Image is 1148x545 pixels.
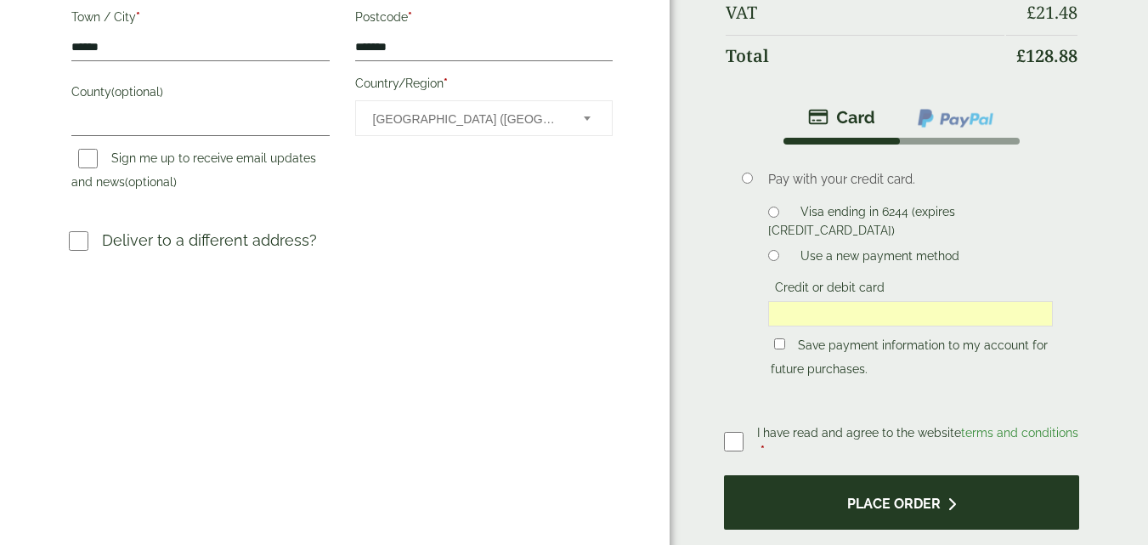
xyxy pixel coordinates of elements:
[794,249,966,268] label: Use a new payment method
[102,229,317,252] p: Deliver to a different address?
[1016,44,1026,67] span: £
[724,475,1079,531] button: Place order
[355,100,614,136] span: Country/Region
[761,444,765,457] abbr: required
[773,306,1048,321] iframe: Secure card payment input frame
[136,10,140,24] abbr: required
[373,101,562,137] span: United Kingdom (UK)
[757,426,1078,440] span: I have read and agree to the website
[78,149,98,168] input: Sign me up to receive email updates and news(optional)
[408,10,412,24] abbr: required
[768,170,1053,189] p: Pay with your credit card.
[71,80,330,109] label: County
[355,71,614,100] label: Country/Region
[1016,44,1077,67] bdi: 128.88
[961,426,1078,440] a: terms and conditions
[808,107,875,128] img: stripe.png
[768,205,955,242] label: Visa ending in 6244 (expires [CREDIT_CARD_DATA])
[768,281,891,299] label: Credit or debit card
[125,175,177,189] span: (optional)
[916,107,995,129] img: ppcp-gateway.png
[355,5,614,34] label: Postcode
[71,151,316,194] label: Sign me up to receive email updates and news
[1026,1,1036,24] span: £
[771,338,1048,381] label: Save payment information to my account for future purchases.
[726,35,1004,77] th: Total
[71,5,330,34] label: Town / City
[1026,1,1077,24] bdi: 21.48
[111,85,163,99] span: (optional)
[444,77,448,90] abbr: required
